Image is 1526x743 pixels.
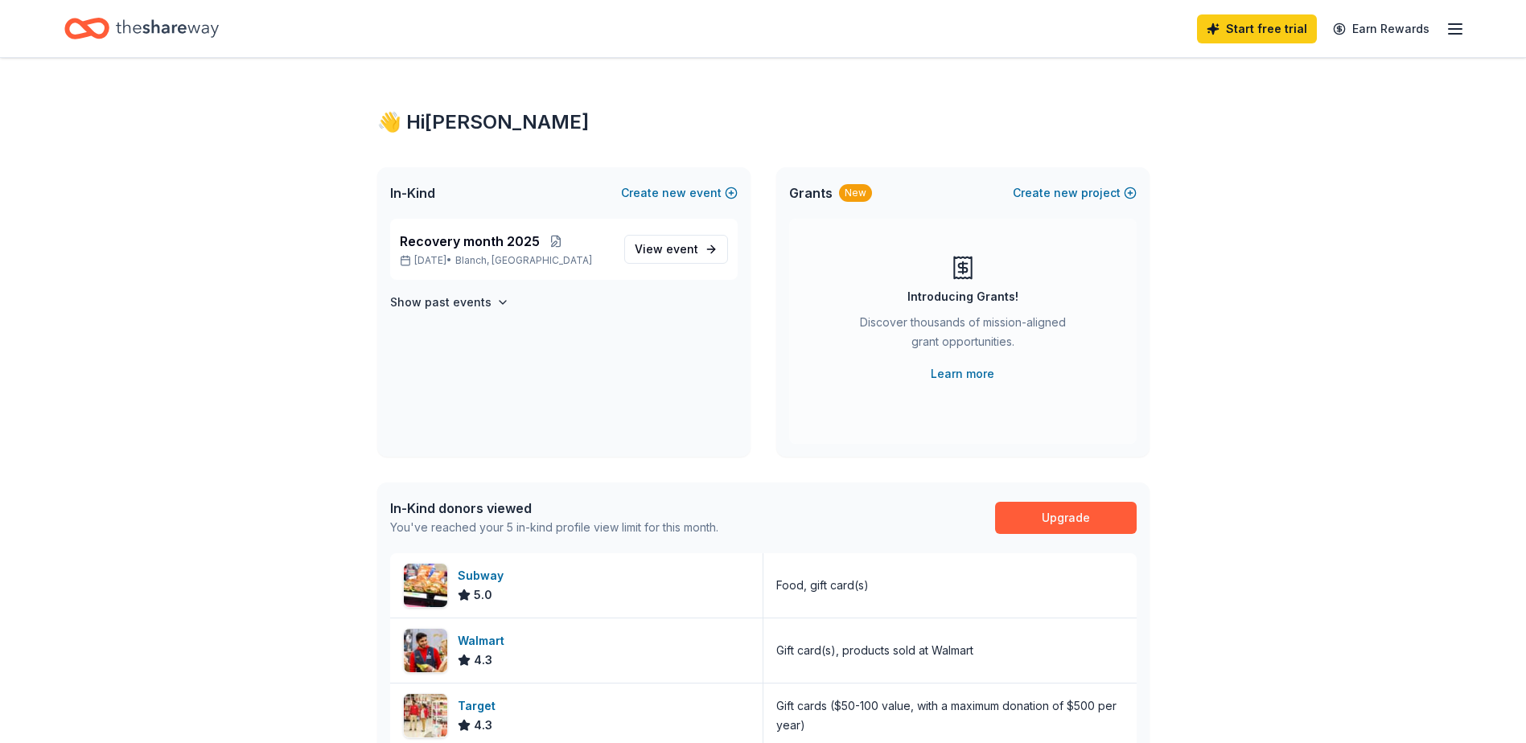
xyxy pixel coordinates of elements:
[1013,183,1137,203] button: Createnewproject
[666,242,698,256] span: event
[635,240,698,259] span: View
[907,287,1018,306] div: Introducing Grants!
[390,293,509,312] button: Show past events
[931,364,994,384] a: Learn more
[995,502,1137,534] a: Upgrade
[1323,14,1439,43] a: Earn Rewards
[455,254,592,267] span: Blanch, [GEOGRAPHIC_DATA]
[458,631,511,651] div: Walmart
[853,313,1072,358] div: Discover thousands of mission-aligned grant opportunities.
[776,576,869,595] div: Food, gift card(s)
[404,564,447,607] img: Image for Subway
[776,696,1124,735] div: Gift cards ($50-100 value, with a maximum donation of $500 per year)
[458,566,510,585] div: Subway
[621,183,738,203] button: Createnewevent
[624,235,728,264] a: View event
[400,254,611,267] p: [DATE] •
[390,293,492,312] h4: Show past events
[400,232,540,251] span: Recovery month 2025
[474,585,492,605] span: 5.0
[776,641,973,660] div: Gift card(s), products sold at Walmart
[390,183,435,203] span: In-Kind
[1197,14,1317,43] a: Start free trial
[474,651,492,670] span: 4.3
[377,109,1150,135] div: 👋 Hi [PERSON_NAME]
[839,184,872,202] div: New
[1054,183,1078,203] span: new
[390,499,718,518] div: In-Kind donors viewed
[458,696,502,716] div: Target
[64,10,219,47] a: Home
[474,716,492,735] span: 4.3
[662,183,686,203] span: new
[404,694,447,737] img: Image for Target
[390,518,718,537] div: You've reached your 5 in-kind profile view limit for this month.
[404,629,447,672] img: Image for Walmart
[789,183,833,203] span: Grants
